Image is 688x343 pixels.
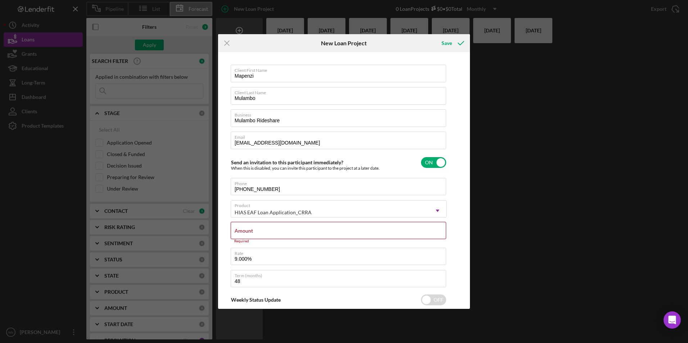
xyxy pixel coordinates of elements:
div: HIAS EAF Loan Application_CRRA [235,210,312,215]
button: Save [434,36,470,50]
div: Save [442,36,452,50]
label: Client First Name [235,65,446,73]
label: Rate [235,248,446,256]
label: Email [235,132,446,140]
label: Send an invitation to this participant immediately? [231,159,343,165]
label: Term (months) [235,270,446,278]
div: Open Intercom Messenger [664,311,681,329]
div: Required [231,239,447,243]
label: Amount [235,228,253,234]
div: When this is disabled, you can invite this participant to the project at a later date. [231,166,380,171]
label: Client Last Name [235,87,446,95]
label: Weekly Status Update [231,297,281,303]
label: Business [235,110,446,118]
label: Phone [235,178,446,186]
h6: New Loan Project [321,40,367,46]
